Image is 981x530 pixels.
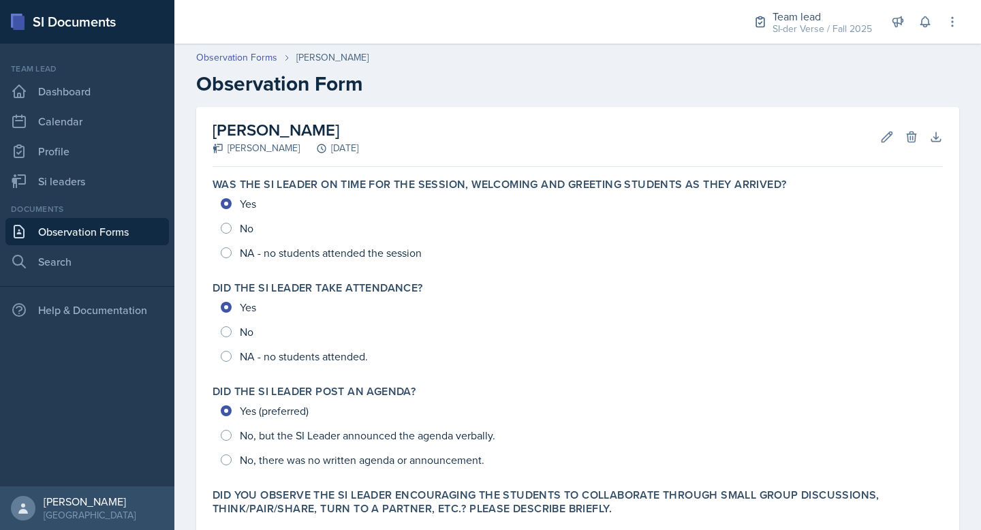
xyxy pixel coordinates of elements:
[5,168,169,195] a: Si leaders
[196,50,277,65] a: Observation Forms
[773,8,872,25] div: Team lead
[5,296,169,324] div: Help & Documentation
[213,141,300,155] div: [PERSON_NAME]
[213,385,416,399] label: Did the SI Leader post an agenda?
[213,118,358,142] h2: [PERSON_NAME]
[5,108,169,135] a: Calendar
[5,138,169,165] a: Profile
[773,22,872,36] div: SI-der Verse / Fall 2025
[213,178,786,191] label: Was the SI Leader on time for the session, welcoming and greeting students as they arrived?
[213,281,423,295] label: Did the SI Leader take attendance?
[300,141,358,155] div: [DATE]
[44,495,136,508] div: [PERSON_NAME]
[196,72,959,96] h2: Observation Form
[5,78,169,105] a: Dashboard
[44,508,136,522] div: [GEOGRAPHIC_DATA]
[5,218,169,245] a: Observation Forms
[296,50,369,65] div: [PERSON_NAME]
[5,63,169,75] div: Team lead
[5,248,169,275] a: Search
[5,203,169,215] div: Documents
[213,488,943,516] label: Did you observe the SI Leader encouraging the students to collaborate through small group discuss...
